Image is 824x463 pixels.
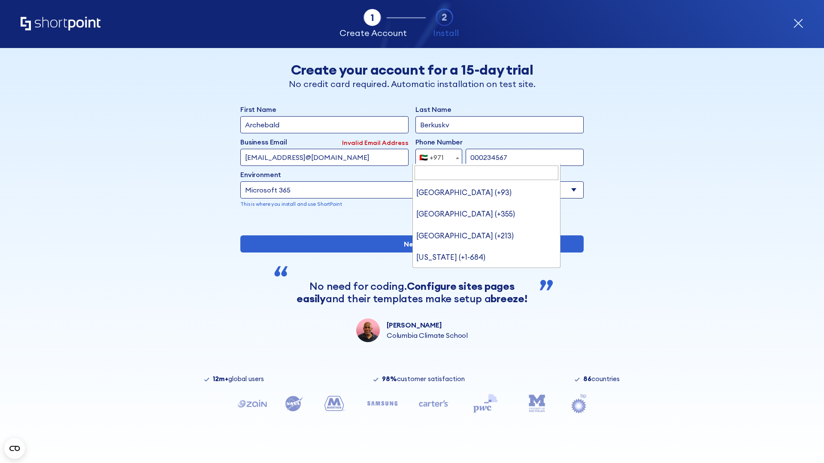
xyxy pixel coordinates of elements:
[415,165,559,180] input: Search
[413,182,560,203] li: [GEOGRAPHIC_DATA] (+93)
[413,247,560,268] li: [US_STATE] (+1-684)
[413,203,560,225] li: [GEOGRAPHIC_DATA] (+355)
[413,225,560,247] li: [GEOGRAPHIC_DATA] (+213)
[4,438,25,459] button: Open CMP widget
